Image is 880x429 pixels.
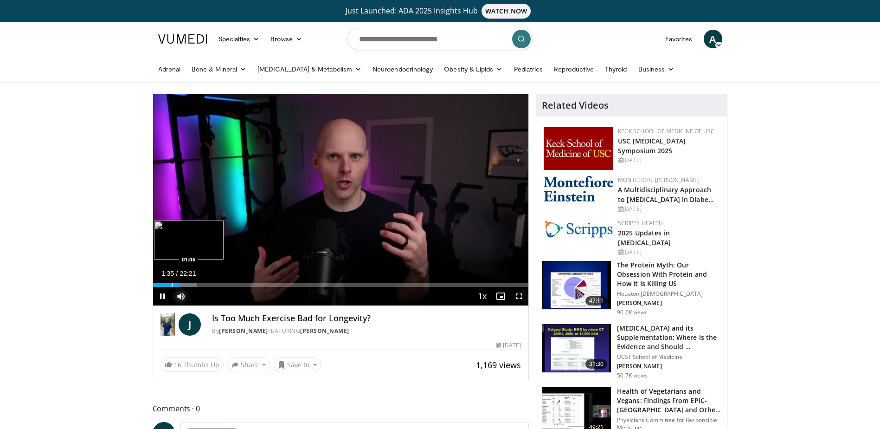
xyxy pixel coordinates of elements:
[174,360,181,369] span: 16
[617,299,721,307] p: [PERSON_NAME]
[180,270,196,277] span: 22:21
[618,219,663,227] a: Scripps Health
[542,260,721,316] a: 47:11 The Protein Myth: Our Obsession With Protein and How It Is Killing US Houston [DEMOGRAPHIC_...
[618,136,686,155] a: USC [MEDICAL_DATA] Symposium 2025
[153,287,172,305] button: Pause
[186,60,252,78] a: Bone & Mineral
[618,248,719,256] div: [DATE]
[172,287,190,305] button: Mute
[542,324,721,379] a: 31:30 [MEDICAL_DATA] and its Supplementation: Where is the Evidence and Should … UCSF School of M...
[544,176,613,201] img: b0142b4c-93a1-4b58-8f91-5265c282693c.png.150x105_q85_autocrop_double_scale_upscale_version-0.2.png
[476,359,521,370] span: 1,169 views
[153,403,529,415] span: Comments 0
[508,60,549,78] a: Pediatrics
[212,327,521,335] div: By FEATURING
[618,156,719,164] div: [DATE]
[617,372,648,379] p: 50.7K views
[618,185,714,204] a: A Multidisciplinary Approach to [MEDICAL_DATA] in Diabe…
[585,296,608,305] span: 47:11
[212,313,521,324] h4: Is Too Much Exercise Bad for Longevity?
[617,260,721,288] h3: The Protein Myth: Our Obsession With Protein and How It Is Killing US
[618,205,719,213] div: [DATE]
[300,327,349,335] a: [PERSON_NAME]
[153,60,186,78] a: Adrenal
[542,324,611,372] img: 4bb25b40-905e-443e-8e37-83f056f6e86e.150x105_q85_crop-smart_upscale.jpg
[160,4,721,19] a: Just Launched: ADA 2025 Insights HubWATCH NOW
[158,34,207,44] img: VuMedi Logo
[153,94,529,306] video-js: Video Player
[544,127,613,170] img: 7b941f1f-d101-407a-8bfa-07bd47db01ba.png.150x105_q85_autocrop_double_scale_upscale_version-0.2.jpg
[438,60,508,78] a: Obesity & Lipids
[491,287,510,305] button: Enable picture-in-picture mode
[219,327,268,335] a: [PERSON_NAME]
[367,60,438,78] a: Neuroendocrinology
[618,127,714,135] a: Keck School of Medicine of USC
[617,324,721,351] h3: [MEDICAL_DATA] and its Supplementation: Where is the Evidence and Should …
[347,28,533,50] input: Search topics, interventions
[585,359,608,369] span: 31:30
[252,60,367,78] a: [MEDICAL_DATA] & Metabolism
[660,30,698,48] a: Favorites
[213,30,265,48] a: Specialties
[617,363,721,370] p: [PERSON_NAME]
[617,290,721,298] p: Houston [DEMOGRAPHIC_DATA]
[544,219,613,238] img: c9f2b0b7-b02a-4276-a72a-b0cbb4230bc1.jpg.150x105_q85_autocrop_double_scale_upscale_version-0.2.jpg
[153,283,529,287] div: Progress Bar
[510,287,528,305] button: Fullscreen
[161,357,224,372] a: 16 Thumbs Up
[617,353,721,361] p: UCSF School of Medicine
[274,357,321,372] button: Save to
[265,30,308,48] a: Browse
[618,176,700,184] a: Montefiore [PERSON_NAME]
[227,357,270,372] button: Share
[542,261,611,309] img: b7b8b05e-5021-418b-a89a-60a270e7cf82.150x105_q85_crop-smart_upscale.jpg
[473,287,491,305] button: Playback Rate
[176,270,178,277] span: /
[179,313,201,336] a: J
[542,100,609,111] h4: Related Videos
[161,313,175,336] img: Dr. Jordan Rennicke
[633,60,680,78] a: Business
[599,60,633,78] a: Thyroid
[618,228,671,247] a: 2025 Updates in [MEDICAL_DATA]
[548,60,599,78] a: Reproductive
[496,341,521,350] div: [DATE]
[482,4,531,19] span: WATCH NOW
[154,221,224,260] img: image.jpeg
[617,309,648,316] p: 90.6K views
[704,30,722,48] a: A
[161,270,174,277] span: 1:35
[617,387,721,415] h3: Health of Vegetarians and Vegans: Findings From EPIC-[GEOGRAPHIC_DATA] and Othe…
